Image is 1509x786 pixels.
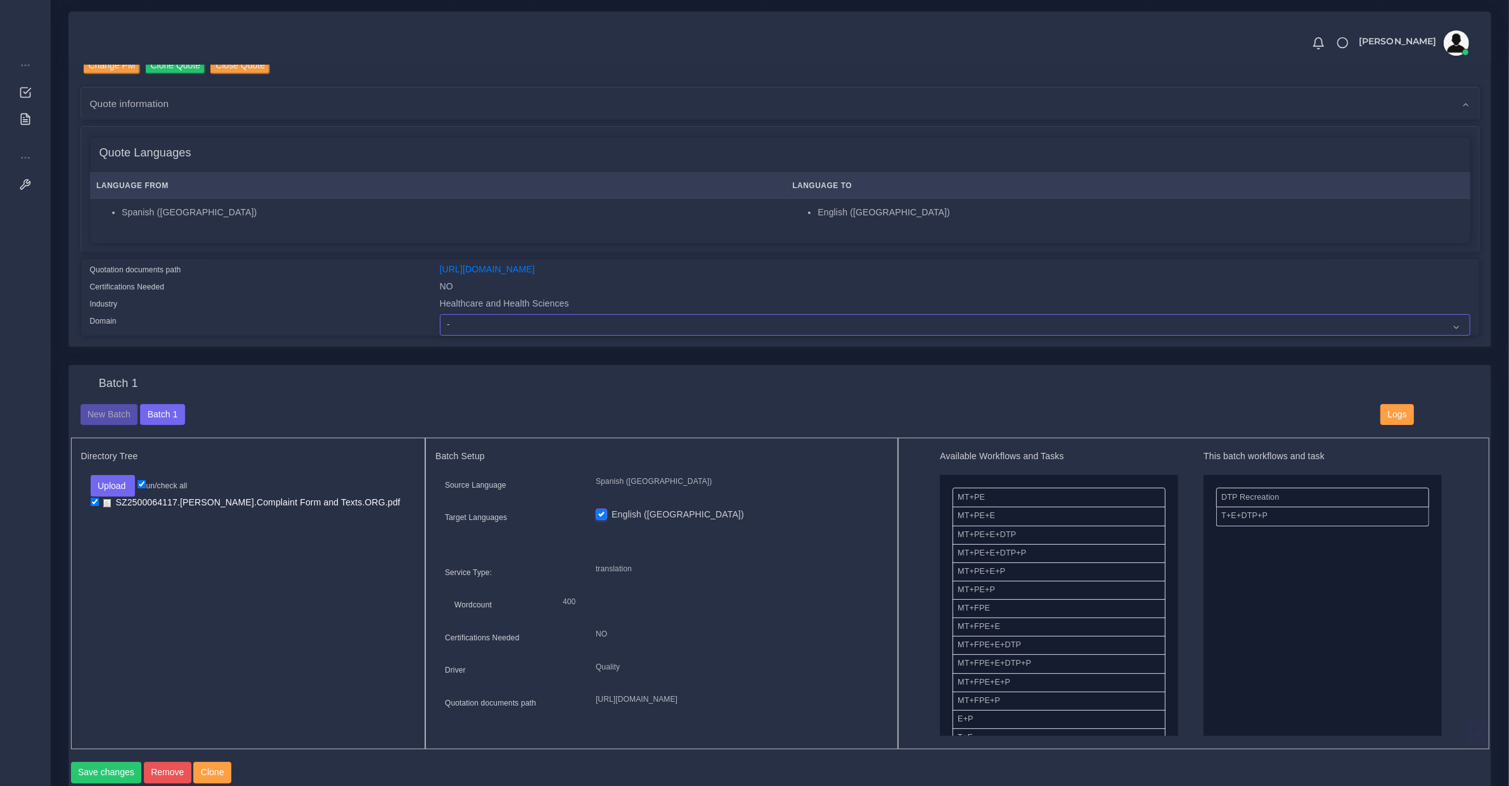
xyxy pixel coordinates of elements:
li: English ([GEOGRAPHIC_DATA]) [818,206,1463,219]
button: Upload [91,475,136,497]
button: Save changes [71,762,142,783]
button: Clone [193,762,231,783]
label: Driver [445,664,466,676]
h5: Directory Tree [81,451,416,462]
p: NO [596,628,878,641]
h5: Available Workflows and Tasks [940,451,1178,462]
input: Change PM [84,57,141,74]
li: T+E [953,728,1165,747]
th: Language From [90,173,786,199]
p: Quality [596,661,878,674]
label: English ([GEOGRAPHIC_DATA]) [612,508,744,521]
li: DTP Recreation [1216,488,1429,507]
a: [URL][DOMAIN_NAME] [440,264,535,274]
div: NO [430,280,1480,297]
p: Spanish ([GEOGRAPHIC_DATA]) [596,475,878,488]
label: Source Language [445,479,506,491]
label: Certifications Needed [445,632,520,643]
li: E+P [953,710,1165,729]
h5: This batch workflows and task [1204,451,1442,462]
label: Industry [90,298,118,310]
span: Quote information [90,96,169,111]
button: Remove [144,762,191,783]
span: Logs [1388,409,1407,419]
h4: Quote Languages [100,146,191,160]
li: MT+PE+E+P [953,562,1165,581]
li: MT+PE+E+DTP+P [953,544,1165,563]
label: Quotation documents path [90,264,181,276]
th: Language To [786,173,1470,199]
label: Service Type: [445,567,492,578]
li: MT+FPE+E+DTP+P [953,654,1165,673]
label: Certifications Needed [90,281,165,293]
li: MT+PE+P [953,581,1165,600]
li: Spanish ([GEOGRAPHIC_DATA]) [122,206,779,219]
input: Close Quote [210,57,270,74]
button: Logs [1380,404,1414,426]
p: translation [596,562,878,576]
li: MT+FPE+E+DTP [953,636,1165,655]
a: New Batch [80,409,138,419]
li: MT+FPE [953,599,1165,618]
input: un/check all [138,480,146,488]
label: Wordcount [454,599,492,611]
label: Quotation documents path [445,697,536,709]
span: [PERSON_NAME] [1359,37,1437,46]
a: Clone [193,762,233,783]
img: avatar [1444,30,1469,56]
label: un/check all [138,480,187,491]
h5: Batch Setup [435,451,888,462]
input: Clone Quote [146,57,206,74]
a: Remove [144,762,194,783]
h4: Batch 1 [99,377,138,391]
button: Batch 1 [140,404,184,426]
li: MT+FPE+E+P [953,673,1165,692]
li: MT+FPE+E [953,618,1165,637]
li: T+E+DTP+P [1216,507,1429,526]
li: MT+FPE+P [953,692,1165,711]
li: MT+PE+E+DTP [953,526,1165,545]
a: Batch 1 [140,409,184,419]
label: Target Languages [445,512,507,523]
div: Quote information [81,87,1479,120]
p: 400 [563,595,869,609]
a: SZ2500064117.[PERSON_NAME].Complaint Form and Texts.ORG.pdf [99,497,405,509]
li: MT+PE [953,488,1165,507]
label: Domain [90,315,117,327]
p: [URL][DOMAIN_NAME] [596,693,878,706]
div: Healthcare and Health Sciences [430,297,1480,314]
button: New Batch [80,404,138,426]
a: [PERSON_NAME]avatar [1352,30,1474,56]
li: MT+PE+E [953,507,1165,526]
